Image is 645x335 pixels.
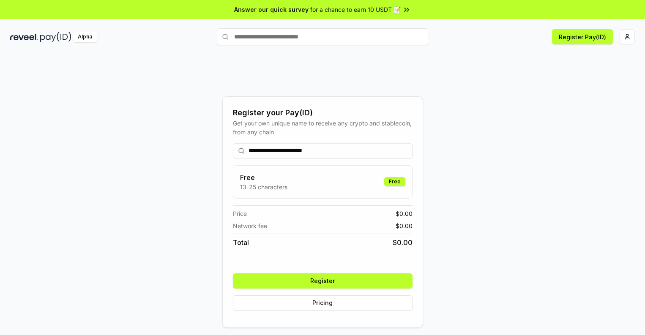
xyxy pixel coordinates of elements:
[40,32,71,42] img: pay_id
[233,221,267,230] span: Network fee
[552,29,613,44] button: Register Pay(ID)
[233,295,413,310] button: Pricing
[233,209,247,218] span: Price
[10,32,38,42] img: reveel_dark
[233,119,413,136] div: Get your own unique name to receive any crypto and stablecoin, from any chain
[310,5,401,14] span: for a chance to earn 10 USDT 📝
[396,221,413,230] span: $ 0.00
[233,107,413,119] div: Register your Pay(ID)
[240,182,287,191] p: 13-25 characters
[73,32,97,42] div: Alpha
[233,237,249,248] span: Total
[393,237,413,248] span: $ 0.00
[233,273,413,289] button: Register
[396,209,413,218] span: $ 0.00
[240,172,287,182] h3: Free
[234,5,309,14] span: Answer our quick survey
[384,177,405,186] div: Free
